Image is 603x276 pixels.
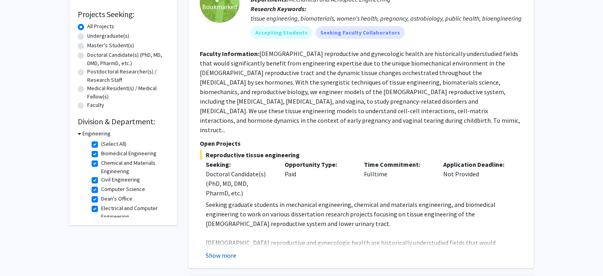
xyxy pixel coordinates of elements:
[200,139,523,148] p: Open Projects
[443,160,511,169] p: Application Deadline:
[87,101,104,109] label: Faculty
[364,160,431,169] p: Time Commitment:
[251,5,306,13] b: Research Keywords:
[202,2,237,12] span: Bookmarked
[200,50,259,58] b: Faculty Information:
[101,159,167,176] label: Chemical and Materials Engineering
[101,204,167,221] label: Electrical and Computer Engineering
[206,200,523,228] p: Seeking graduate students in mechanical engineering, chemical and materials engineering, and biom...
[200,150,523,160] span: Reproductive tissue engineering
[78,117,169,126] h2: Division & Department:
[87,84,169,101] label: Medical Resident(s) / Medical Fellow(s)
[251,26,312,39] mat-chip: Accepting Students
[251,14,523,23] div: tissue engineering, biomaterials, women's health, pregnancy, astrobiology, public health, bioengi...
[101,149,157,158] label: Biomedical Engineering
[87,22,114,31] label: All Projects
[101,140,126,148] label: (Select All)
[82,129,111,138] h3: Engineering
[101,176,140,184] label: Civil Engineering
[87,32,129,40] label: Undergraduate(s)
[206,251,236,260] button: Show more
[6,240,34,270] iframe: Chat
[87,41,134,50] label: Master's Student(s)
[437,160,517,198] div: Not Provided
[358,160,437,198] div: Fulltime
[316,26,405,39] mat-chip: Seeking Faculty Collaborators
[101,195,132,203] label: Dean's Office
[206,160,273,169] p: Seeking:
[279,160,358,198] div: Paid
[200,50,520,134] fg-read-more: [DEMOGRAPHIC_DATA] reproductive and gynecologic health are historically understudied fields that ...
[87,68,169,84] label: Postdoctoral Researcher(s) / Research Staff
[285,160,352,169] p: Opportunity Type:
[87,51,169,68] label: Doctoral Candidate(s) (PhD, MD, DMD, PharmD, etc.)
[206,169,273,198] div: Doctoral Candidate(s) (PhD, MD, DMD, PharmD, etc.)
[78,10,169,19] h2: Projects Seeking:
[101,185,145,193] label: Computer Science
